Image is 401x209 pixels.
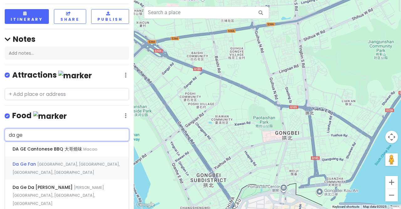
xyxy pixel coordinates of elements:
[385,153,398,166] button: Drag Pegman onto the map to open Street View
[33,111,67,121] img: marker
[13,146,83,152] span: DA GE Cantonese BBQ 大哥燒味
[12,111,67,121] h4: Food
[135,201,156,209] a: Open this area in Google Maps (opens a new window)
[144,6,269,19] input: Search a place
[5,34,129,44] h4: Notes
[385,189,398,201] button: Zoom out
[5,88,129,101] input: + Add place or address
[13,162,120,175] span: [GEOGRAPHIC_DATA], [GEOGRAPHIC_DATA], [GEOGRAPHIC_DATA], [GEOGRAPHIC_DATA]
[13,161,37,167] span: Da Ge Fan
[13,184,74,190] span: Da Ge Da [PERSON_NAME]
[135,201,156,209] img: Google
[13,185,104,206] span: [PERSON_NAME][GEOGRAPHIC_DATA], [GEOGRAPHIC_DATA], [GEOGRAPHIC_DATA]
[5,129,129,141] input: + Add place or address
[332,205,359,209] button: Keyboard shortcuts
[83,146,97,152] span: Macao
[385,176,398,189] button: Zoom in
[58,71,92,80] img: marker
[54,9,86,24] button: Share
[385,131,398,143] button: Map camera controls
[363,205,387,208] span: Map data ©2025
[12,70,92,80] h4: Attractions
[5,47,129,60] div: Add notes...
[5,9,49,24] button: Itinerary
[91,9,129,24] button: Publish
